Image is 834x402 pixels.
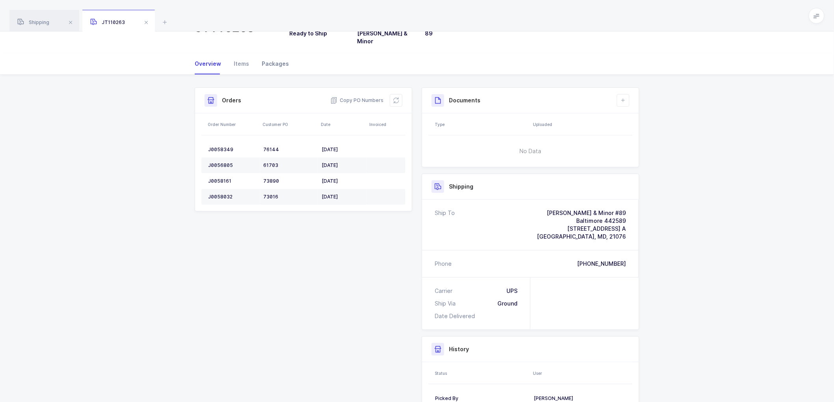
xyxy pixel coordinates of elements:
div: Type [435,121,528,128]
div: 73016 [263,194,315,200]
div: 76144 [263,146,315,153]
div: J0056805 [208,162,257,169]
h3: Documents [449,96,480,104]
div: Ground [497,300,518,308]
span: No Data [480,139,582,163]
div: Carrier [435,287,456,295]
div: Order Number [208,121,258,128]
div: J0058161 [208,178,257,184]
h3: [PERSON_NAME] & Minor [357,30,415,45]
span: [GEOGRAPHIC_DATA], MD, 21076 [537,233,626,240]
div: Uploaded [533,121,630,128]
div: Ship To [435,209,455,241]
div: Invoiced [369,121,403,128]
div: Status [435,370,528,376]
div: Baltimore 442589 [537,217,626,225]
div: Picked By [435,395,527,402]
span: Shipping [17,19,49,25]
div: [DATE] [322,162,364,169]
div: [DATE] [322,194,364,200]
div: Phone [435,260,452,268]
div: Date Delivered [435,312,478,320]
div: Date [321,121,365,128]
span: JT110263 [90,19,125,25]
button: Copy PO Numbers [330,96,383,104]
div: Items [227,53,255,74]
h3: Ready to Ship [289,30,348,37]
div: [STREET_ADDRESS] A [537,225,626,233]
div: [DATE] [322,178,364,184]
div: Customer PO [262,121,316,128]
div: [PHONE_NUMBER] [577,260,626,268]
h3: History [449,345,469,353]
div: Overview [195,53,227,74]
div: [PERSON_NAME] & Minor #89 [537,209,626,217]
h3: 89 [425,30,484,37]
div: 61703 [263,162,315,169]
div: [DATE] [322,146,364,153]
div: UPS [506,287,518,295]
div: [PERSON_NAME] [534,395,626,402]
div: Packages [255,53,289,74]
h3: Orders [222,96,241,104]
div: User [533,370,630,376]
div: Ship Via [435,300,459,308]
h3: Shipping [449,183,473,191]
div: J0058349 [208,146,257,153]
div: 73890 [263,178,315,184]
div: J0058032 [208,194,257,200]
